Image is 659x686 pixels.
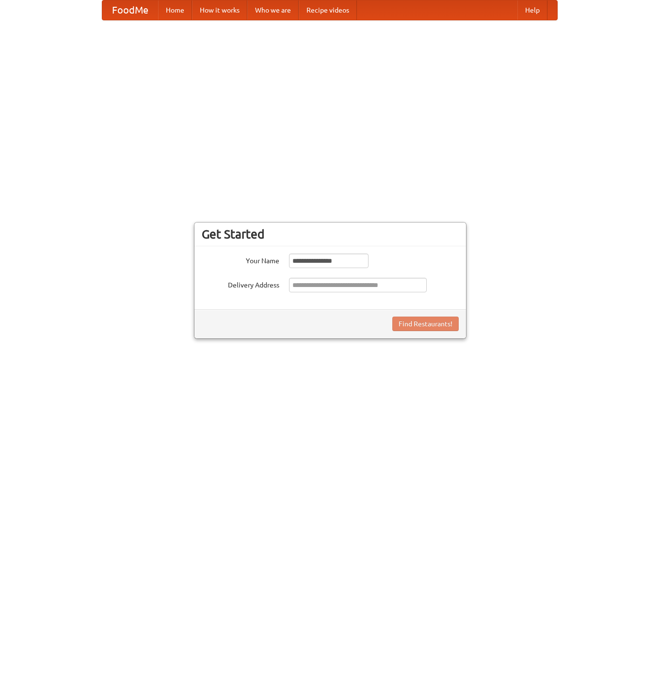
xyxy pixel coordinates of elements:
label: Delivery Address [202,278,279,290]
a: How it works [192,0,247,20]
button: Find Restaurants! [392,317,459,331]
a: Recipe videos [299,0,357,20]
a: Who we are [247,0,299,20]
h3: Get Started [202,227,459,241]
a: Home [158,0,192,20]
a: FoodMe [102,0,158,20]
label: Your Name [202,254,279,266]
a: Help [517,0,547,20]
